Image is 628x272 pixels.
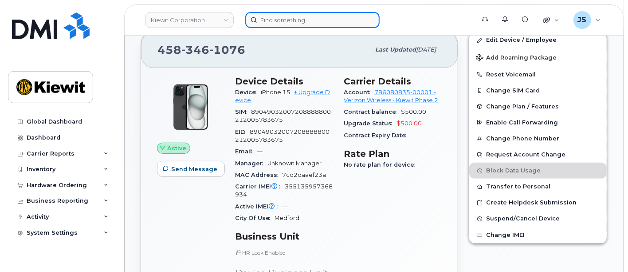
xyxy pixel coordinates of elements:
[282,172,326,178] span: 7cd2daaef23a
[167,144,186,152] span: Active
[401,108,426,115] span: $500.00
[235,76,333,87] h3: Device Details
[181,43,209,56] span: 346
[267,160,322,167] span: Unknown Manager
[469,195,607,211] a: Create Helpdesk Submission
[344,132,411,139] span: Contract Expiry Date
[245,12,380,28] input: Find something...
[469,115,607,131] button: Enable Call Forwarding
[589,233,621,265] iframe: Messenger Launcher
[209,43,245,56] span: 1076
[469,179,607,195] button: Transfer to Personal
[344,89,438,104] a: 786080835-00001 - Verizon Wireless - Kiewit Phase 2
[416,46,436,53] span: [DATE]
[157,161,225,177] button: Send Message
[344,120,396,127] span: Upgrade Status
[396,120,422,127] span: $500.00
[235,172,282,178] span: MAC Address
[235,203,282,210] span: Active IMEI
[344,89,374,96] span: Account
[469,131,607,147] button: Change Phone Number
[469,163,607,179] button: Block Data Usage
[486,103,559,110] span: Change Plan / Features
[567,11,607,29] div: Jenna Savard
[344,108,401,115] span: Contract balance
[375,46,416,53] span: Last updated
[261,89,290,96] span: iPhone 15
[257,148,263,155] span: —
[469,32,607,48] a: Edit Device / Employee
[235,108,331,123] span: 89049032007208888800212005783675
[469,99,607,115] button: Change Plan / Features
[235,128,330,143] span: 89049032007208888800212005783675
[469,83,607,99] button: Change SIM Card
[537,11,565,29] div: Quicklinks
[235,249,333,256] p: HR Lock Enabled
[157,43,245,56] span: 458
[469,211,607,227] button: Suspend/Cancel Device
[469,48,607,66] button: Add Roaming Package
[469,147,607,163] button: Request Account Change
[235,89,330,104] a: + Upgrade Device
[235,231,333,242] h3: Business Unit
[235,160,267,167] span: Manager
[235,215,275,221] span: City Of Use
[486,119,558,126] span: Enable Call Forwarding
[344,76,442,87] h3: Carrier Details
[344,148,442,159] h3: Rate Plan
[145,12,234,28] a: Kiewit Corporation
[469,227,607,243] button: Change IMEI
[171,165,217,173] span: Send Message
[476,54,557,63] span: Add Roaming Package
[164,80,217,134] img: iPhone_15_Black.png
[486,216,560,222] span: Suspend/Cancel Device
[578,15,587,25] span: JS
[469,67,607,83] button: Reset Voicemail
[235,183,285,190] span: Carrier IMEI
[235,128,250,135] span: EID
[344,161,419,168] span: No rate plan for device
[282,203,288,210] span: —
[235,89,261,96] span: Device
[275,215,299,221] span: Medford
[235,108,251,115] span: SIM
[235,148,257,155] span: Email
